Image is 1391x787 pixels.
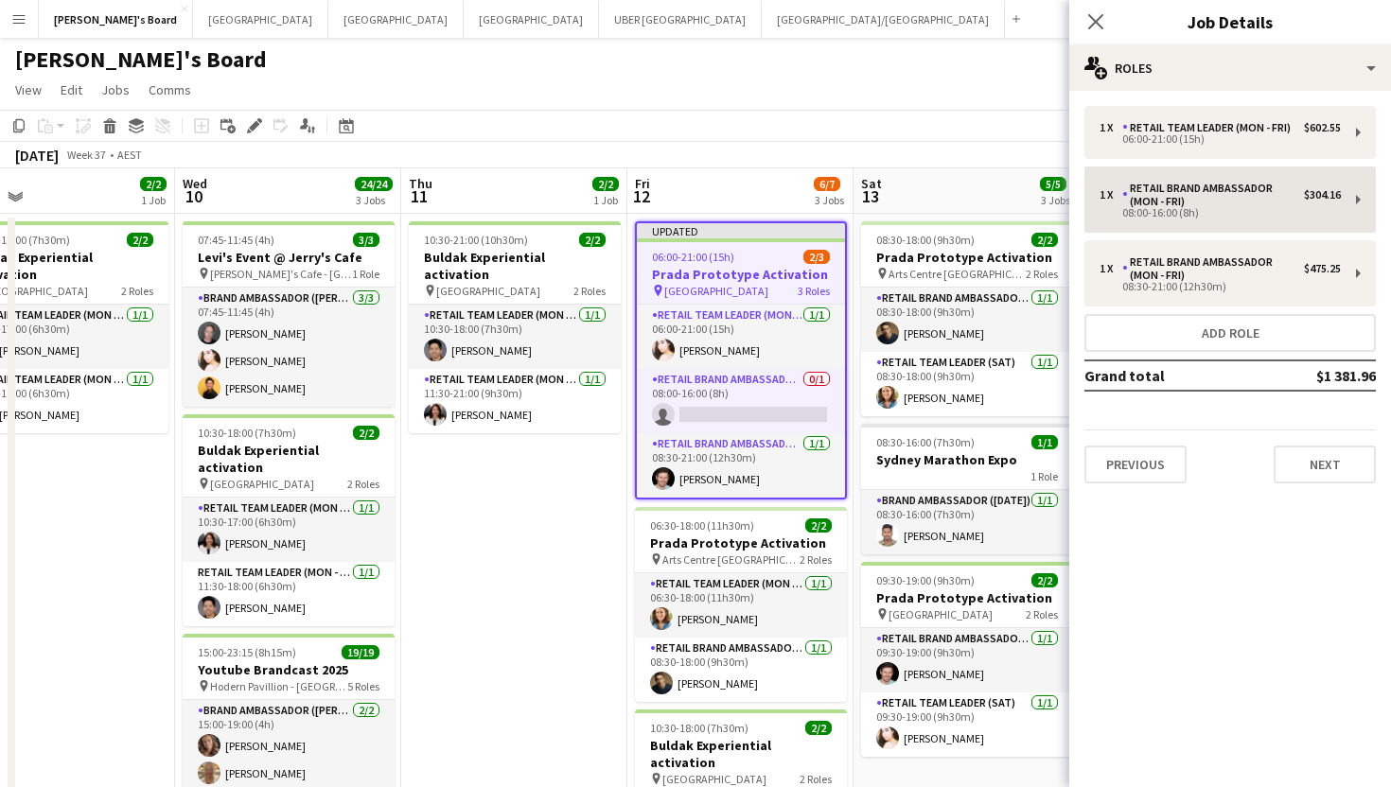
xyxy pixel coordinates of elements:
[861,288,1073,352] app-card-role: RETAIL Brand Ambassador ([DATE])1/108:30-18:00 (9h30m)[PERSON_NAME]
[815,193,844,207] div: 3 Jobs
[1304,262,1341,275] div: $475.25
[149,81,191,98] span: Comms
[573,284,606,298] span: 2 Roles
[635,175,650,192] span: Fri
[861,221,1073,416] app-job-card: 08:30-18:00 (9h30m)2/2Prada Prototype Activation Arts Centre [GEOGRAPHIC_DATA]2 RolesRETAIL Brand...
[347,477,379,491] span: 2 Roles
[183,661,395,678] h3: Youtube Brandcast 2025
[1031,573,1058,587] span: 2/2
[409,221,621,433] app-job-card: 10:30-21:00 (10h30m)2/2Buldak Experiential activation [GEOGRAPHIC_DATA]2 RolesRETAIL Team Leader ...
[1040,177,1066,191] span: 5/5
[861,424,1073,554] app-job-card: 08:30-16:00 (7h30m)1/1Sydney Marathon Expo1 RoleBrand Ambassador ([DATE])1/108:30-16:00 (7h30m)[P...
[464,1,599,38] button: [GEOGRAPHIC_DATA]
[635,534,847,551] h3: Prada Prototype Activation
[1100,121,1122,134] div: 1 x
[183,498,395,562] app-card-role: RETAIL Team Leader (Mon - Fri)1/110:30-17:00 (6h30m)[PERSON_NAME]
[409,369,621,433] app-card-role: RETAIL Team Leader (Mon - Fri)1/111:30-21:00 (9h30m)[PERSON_NAME]
[409,175,432,192] span: Thu
[798,284,830,298] span: 3 Roles
[632,185,650,207] span: 12
[183,221,395,407] app-job-card: 07:45-11:45 (4h)3/3Levi's Event @ Jerry's Cafe [PERSON_NAME]'s Cafe - [GEOGRAPHIC_DATA]1 RoleBran...
[635,573,847,638] app-card-role: RETAIL Team Leader (Mon - Fri)1/106:30-18:00 (11h30m)[PERSON_NAME]
[1084,314,1376,352] button: Add role
[803,250,830,264] span: 2/3
[662,772,766,786] span: [GEOGRAPHIC_DATA]
[652,250,734,264] span: 06:00-21:00 (15h)
[800,772,832,786] span: 2 Roles
[635,221,847,499] app-job-card: Updated06:00-21:00 (15h)2/3Prada Prototype Activation [GEOGRAPHIC_DATA]3 RolesRETAIL Team Leader ...
[637,369,845,433] app-card-role: RETAIL Brand Ambassador (Mon - Fri)0/108:00-16:00 (8h)
[347,679,379,693] span: 5 Roles
[635,507,847,702] app-job-card: 06:30-18:00 (11h30m)2/2Prada Prototype Activation Arts Centre [GEOGRAPHIC_DATA]2 RolesRETAIL Team...
[1304,121,1341,134] div: $602.55
[662,552,800,567] span: Arts Centre [GEOGRAPHIC_DATA]
[579,233,606,247] span: 2/2
[61,81,82,98] span: Edit
[1100,282,1341,291] div: 08:30-21:00 (12h30m)
[1084,446,1187,483] button: Previous
[592,177,619,191] span: 2/2
[1069,9,1391,34] h3: Job Details
[183,288,395,407] app-card-role: Brand Ambassador ([PERSON_NAME])3/307:45-11:45 (4h)[PERSON_NAME][PERSON_NAME][PERSON_NAME]
[353,233,379,247] span: 3/3
[861,451,1073,468] h3: Sydney Marathon Expo
[876,573,975,587] span: 09:30-19:00 (9h30m)
[15,81,42,98] span: View
[140,177,167,191] span: 2/2
[141,193,166,207] div: 1 Job
[15,45,267,74] h1: [PERSON_NAME]'s Board
[635,638,847,702] app-card-role: RETAIL Brand Ambassador (Mon - Fri)1/108:30-18:00 (9h30m)[PERSON_NAME]
[861,589,1073,606] h3: Prada Prototype Activation
[1257,360,1376,391] td: $1 381.96
[180,185,207,207] span: 10
[1122,182,1304,208] div: RETAIL Brand Ambassador (Mon - Fri)
[406,185,432,207] span: 11
[637,266,845,283] h3: Prada Prototype Activation
[664,284,768,298] span: [GEOGRAPHIC_DATA]
[805,518,832,533] span: 2/2
[183,562,395,626] app-card-role: RETAIL Team Leader (Mon - Fri)1/111:30-18:00 (6h30m)[PERSON_NAME]
[1304,188,1341,201] div: $304.16
[94,78,137,102] a: Jobs
[889,607,993,621] span: [GEOGRAPHIC_DATA]
[1031,233,1058,247] span: 2/2
[1041,193,1070,207] div: 3 Jobs
[210,267,352,281] span: [PERSON_NAME]'s Cafe - [GEOGRAPHIC_DATA]
[1026,267,1058,281] span: 2 Roles
[861,562,1073,757] app-job-card: 09:30-19:00 (9h30m)2/2Prada Prototype Activation [GEOGRAPHIC_DATA]2 RolesRETAIL Brand Ambassador ...
[650,518,754,533] span: 06:30-18:00 (11h30m)
[15,146,59,165] div: [DATE]
[861,352,1073,416] app-card-role: RETAIL Team Leader (Sat)1/108:30-18:00 (9h30m)[PERSON_NAME]
[1031,435,1058,449] span: 1/1
[876,233,975,247] span: 08:30-18:00 (9h30m)
[1100,134,1341,144] div: 06:00-21:00 (15h)
[8,78,49,102] a: View
[1122,255,1304,282] div: RETAIL Brand Ambassador (Mon - Fri)
[39,1,193,38] button: [PERSON_NAME]'s Board
[1100,188,1122,201] div: 1 x
[183,175,207,192] span: Wed
[355,177,393,191] span: 24/24
[409,249,621,283] h3: Buldak Experiential activation
[1069,45,1391,91] div: Roles
[198,645,296,659] span: 15:00-23:15 (8h15m)
[593,193,618,207] div: 1 Job
[1084,360,1257,391] td: Grand total
[424,233,528,247] span: 10:30-21:00 (10h30m)
[861,628,1073,692] app-card-role: RETAIL Brand Ambassador ([DATE])1/109:30-19:00 (9h30m)[PERSON_NAME]
[861,175,882,192] span: Sat
[876,435,975,449] span: 08:30-16:00 (7h30m)
[814,177,840,191] span: 6/7
[1026,607,1058,621] span: 2 Roles
[637,433,845,498] app-card-role: RETAIL Brand Ambassador (Mon - Fri)1/108:30-21:00 (12h30m)[PERSON_NAME]
[637,223,845,238] div: Updated
[183,414,395,626] div: 10:30-18:00 (7h30m)2/2Buldak Experiential activation [GEOGRAPHIC_DATA]2 RolesRETAIL Team Leader (...
[127,233,153,247] span: 2/2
